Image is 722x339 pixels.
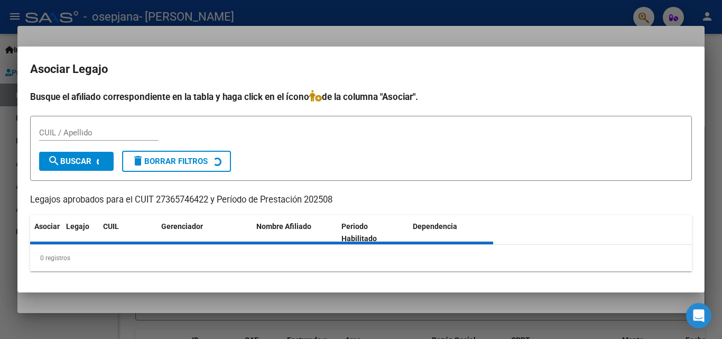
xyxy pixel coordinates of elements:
[413,222,457,231] span: Dependencia
[122,151,231,172] button: Borrar Filtros
[30,90,692,104] h4: Busque el afiliado correspondiente en la tabla y haga click en el ícono de la columna "Asociar".
[132,157,208,166] span: Borrar Filtros
[341,222,377,243] span: Periodo Habilitado
[30,194,692,207] p: Legajos aprobados para el CUIT 27365746422 y Período de Prestación 202508
[157,215,252,250] datatable-header-cell: Gerenciador
[66,222,89,231] span: Legajo
[30,59,692,79] h2: Asociar Legajo
[337,215,409,250] datatable-header-cell: Periodo Habilitado
[256,222,311,231] span: Nombre Afiliado
[161,222,203,231] span: Gerenciador
[48,154,60,167] mat-icon: search
[34,222,60,231] span: Asociar
[30,215,62,250] datatable-header-cell: Asociar
[48,157,91,166] span: Buscar
[252,215,337,250] datatable-header-cell: Nombre Afiliado
[103,222,119,231] span: CUIL
[686,303,711,328] div: Open Intercom Messenger
[62,215,99,250] datatable-header-cell: Legajo
[30,245,692,271] div: 0 registros
[99,215,157,250] datatable-header-cell: CUIL
[39,152,114,171] button: Buscar
[132,154,144,167] mat-icon: delete
[409,215,494,250] datatable-header-cell: Dependencia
